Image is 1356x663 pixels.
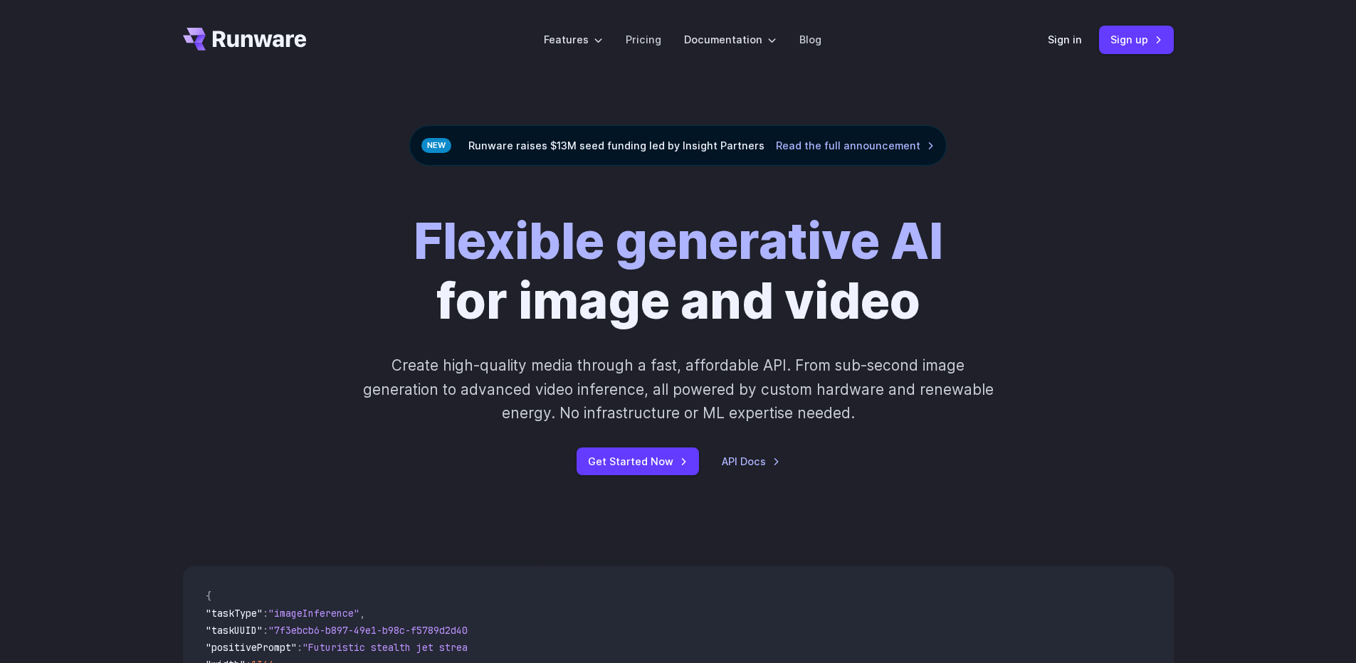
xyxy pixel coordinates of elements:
span: "positivePrompt" [206,641,297,654]
a: Pricing [626,31,661,48]
a: Sign up [1099,26,1174,53]
a: API Docs [722,453,780,470]
label: Features [544,31,603,48]
span: "taskUUID" [206,624,263,637]
span: "Futuristic stealth jet streaking through a neon-lit cityscape with glowing purple exhaust" [303,641,821,654]
a: Get Started Now [577,447,699,475]
span: "taskType" [206,607,263,620]
span: { [206,590,211,603]
label: Documentation [684,31,777,48]
span: : [297,641,303,654]
div: Runware raises $13M seed funding led by Insight Partners [409,125,947,166]
a: Read the full announcement [776,137,935,154]
span: "imageInference" [268,607,359,620]
a: Blog [799,31,821,48]
p: Create high-quality media through a fast, affordable API. From sub-second image generation to adv... [361,354,995,425]
span: : [263,607,268,620]
strong: Flexible generative AI [414,211,943,271]
h1: for image and video [414,211,943,331]
a: Go to / [183,28,307,51]
a: Sign in [1048,31,1082,48]
span: "7f3ebcb6-b897-49e1-b98c-f5789d2d40d7" [268,624,485,637]
span: : [263,624,268,637]
span: , [359,607,365,620]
